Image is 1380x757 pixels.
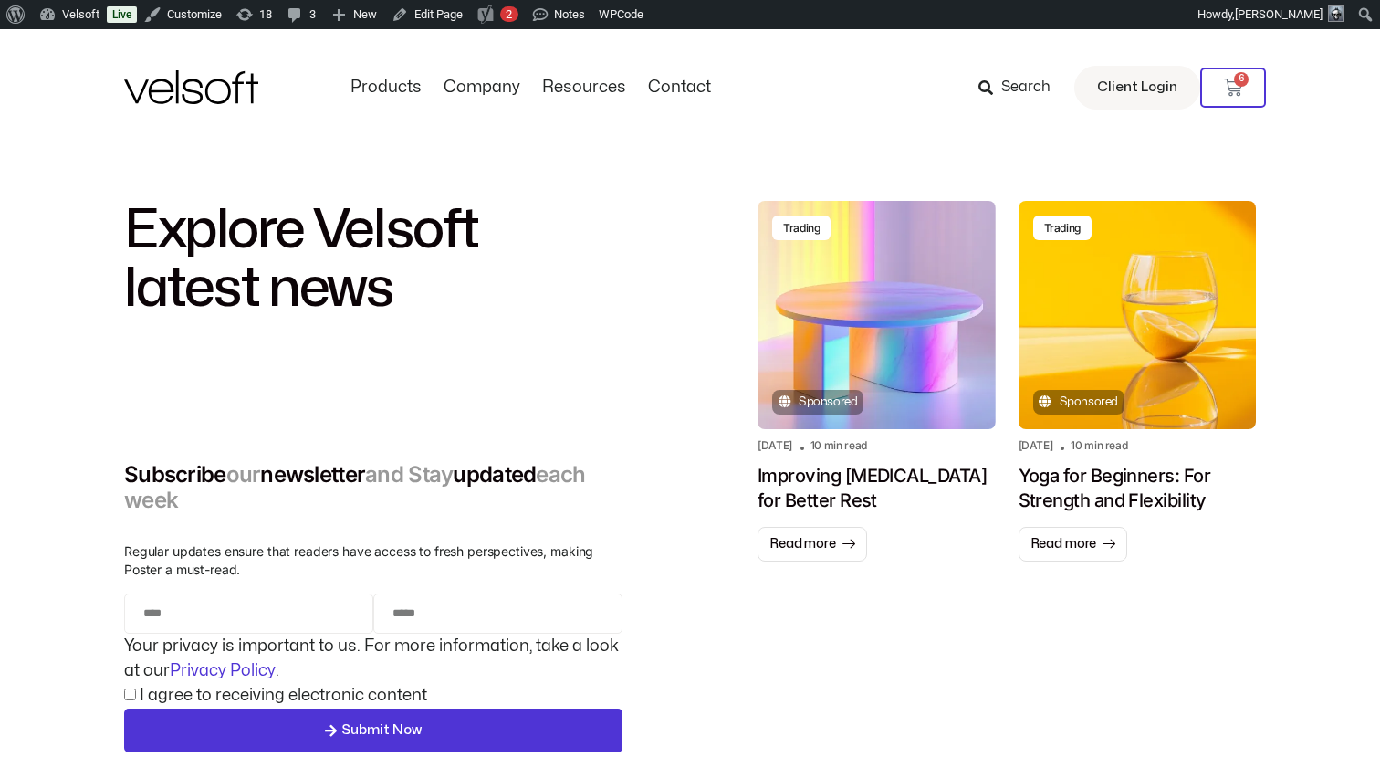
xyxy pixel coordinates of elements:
[1234,72,1249,87] span: 6
[758,464,996,513] h1: Improving [MEDICAL_DATA] for Better Rest
[758,438,792,453] h2: [DATE]
[107,6,137,23] a: Live
[1200,68,1266,108] a: 6
[124,70,258,104] img: Velsoft Training Materials
[124,634,622,683] div: Your privacy is important to us. For more information, take a look at our .
[365,461,453,488] span: and Stay
[340,78,433,98] a: ProductsMenu Toggle
[124,709,622,752] button: Submit Now
[1019,527,1128,562] a: Read more
[170,663,276,678] a: Privacy Policy
[1074,66,1200,110] a: Client Login
[1030,535,1097,553] span: Read more
[1001,76,1051,100] span: Search
[1019,464,1257,513] h1: Yoga for Beginners: For Strength and Flexibility
[341,720,422,741] span: Submit Now
[124,462,622,513] h2: Subscribe newsletter updated
[637,78,722,98] a: ContactMenu Toggle
[340,78,722,98] nav: Menu
[506,7,512,21] span: 2
[124,542,622,579] p: Regular updates ensure that readers have access to fresh perspectives, making Poster a must-read.
[1019,438,1053,453] h2: [DATE]
[1055,390,1118,415] span: Sponsored
[124,201,622,318] h2: Explore Velsoft latest news
[433,78,531,98] a: CompanyMenu Toggle
[1071,438,1127,453] h2: 10 min read
[794,390,857,415] span: Sponsored
[810,438,867,453] h2: 10 min read
[124,461,586,513] span: each week
[1044,221,1081,235] div: Trading
[140,688,427,703] label: I agree to receiving electronic content
[531,78,637,98] a: ResourcesMenu Toggle
[1097,76,1177,100] span: Client Login
[783,221,820,235] div: Trading
[758,527,867,562] a: Read more
[1235,7,1322,21] span: [PERSON_NAME]
[769,535,836,553] span: Read more
[978,72,1063,103] a: Search
[226,461,261,488] span: our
